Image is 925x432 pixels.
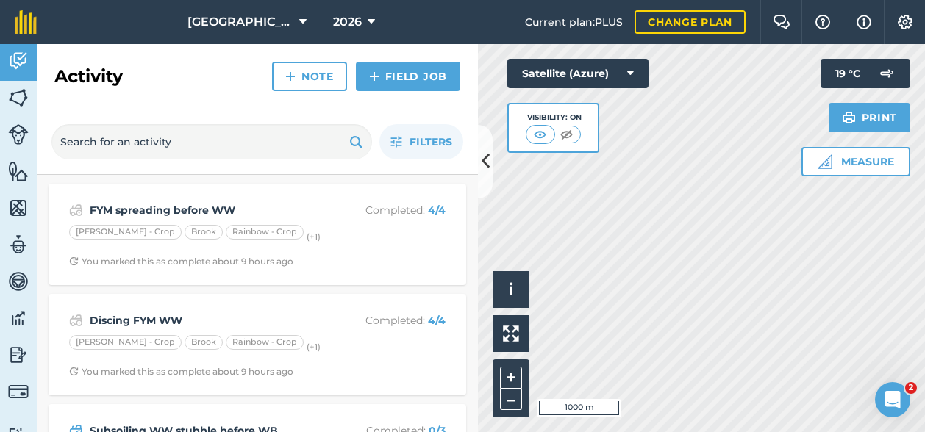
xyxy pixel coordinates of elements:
[226,225,304,240] div: Rainbow - Crop
[525,14,623,30] span: Current plan : PLUS
[821,59,910,88] button: 19 °C
[69,201,83,219] img: svg+xml;base64,PD94bWwgdmVyc2lvbj0iMS4wIiBlbmNvZGluZz0idXRmLTgiPz4KPCEtLSBHZW5lcmF0b3I6IEFkb2JlIE...
[329,202,446,218] p: Completed :
[356,62,460,91] a: Field Job
[842,109,856,126] img: svg+xml;base64,PHN2ZyB4bWxucz0iaHR0cDovL3d3dy53My5vcmcvMjAwMC9zdmciIHdpZHRoPSIxOSIgaGVpZ2h0PSIyNC...
[8,197,29,219] img: svg+xml;base64,PHN2ZyB4bWxucz0iaHR0cDovL3d3dy53My5vcmcvMjAwMC9zdmciIHdpZHRoPSI1NiIgaGVpZ2h0PSI2MC...
[835,59,860,88] span: 19 ° C
[8,124,29,145] img: svg+xml;base64,PD94bWwgdmVyc2lvbj0iMS4wIiBlbmNvZGluZz0idXRmLTgiPz4KPCEtLSBHZW5lcmF0b3I6IEFkb2JlIE...
[379,124,463,159] button: Filters
[428,204,446,217] strong: 4 / 4
[185,335,223,350] div: Brook
[54,65,123,88] h2: Activity
[8,307,29,329] img: svg+xml;base64,PD94bWwgdmVyc2lvbj0iMS4wIiBlbmNvZGluZz0idXRmLTgiPz4KPCEtLSBHZW5lcmF0b3I6IEFkb2JlIE...
[285,68,296,85] img: svg+xml;base64,PHN2ZyB4bWxucz0iaHR0cDovL3d3dy53My5vcmcvMjAwMC9zdmciIHdpZHRoPSIxNCIgaGVpZ2h0PSIyNC...
[307,342,321,352] small: (+ 1 )
[329,312,446,328] p: Completed :
[8,270,29,292] img: svg+xml;base64,PD94bWwgdmVyc2lvbj0iMS4wIiBlbmNvZGluZz0idXRmLTgiPz4KPCEtLSBHZW5lcmF0b3I6IEFkb2JlIE...
[369,68,379,85] img: svg+xml;base64,PHN2ZyB4bWxucz0iaHR0cDovL3d3dy53My5vcmcvMjAwMC9zdmciIHdpZHRoPSIxNCIgaGVpZ2h0PSIyNC...
[905,382,917,394] span: 2
[8,234,29,256] img: svg+xml;base64,PD94bWwgdmVyc2lvbj0iMS4wIiBlbmNvZGluZz0idXRmLTgiPz4KPCEtLSBHZW5lcmF0b3I6IEFkb2JlIE...
[635,10,746,34] a: Change plan
[90,312,323,328] strong: Discing FYM WW
[51,124,372,159] input: Search for an activity
[829,103,911,132] button: Print
[57,303,457,386] a: Discing FYM WWCompleted: 4/4[PERSON_NAME] - CropBrookRainbow - Crop(+1)Clock with arrow pointing ...
[493,271,529,308] button: i
[8,160,29,182] img: svg+xml;base64,PHN2ZyB4bWxucz0iaHR0cDovL3d3dy53My5vcmcvMjAwMC9zdmciIHdpZHRoPSI1NiIgaGVpZ2h0PSI2MC...
[272,62,347,91] a: Note
[8,50,29,72] img: svg+xml;base64,PD94bWwgdmVyc2lvbj0iMS4wIiBlbmNvZGluZz0idXRmLTgiPz4KPCEtLSBHZW5lcmF0b3I6IEFkb2JlIE...
[69,256,293,267] div: You marked this as complete about 9 hours ago
[801,147,910,176] button: Measure
[307,231,321,242] small: (+ 1 )
[185,225,223,240] div: Brook
[69,367,79,376] img: Clock with arrow pointing clockwise
[872,59,901,88] img: svg+xml;base64,PD94bWwgdmVyc2lvbj0iMS4wIiBlbmNvZGluZz0idXRmLTgiPz4KPCEtLSBHZW5lcmF0b3I6IEFkb2JlIE...
[8,87,29,109] img: svg+xml;base64,PHN2ZyB4bWxucz0iaHR0cDovL3d3dy53My5vcmcvMjAwMC9zdmciIHdpZHRoPSI1NiIgaGVpZ2h0PSI2MC...
[69,256,79,266] img: Clock with arrow pointing clockwise
[8,344,29,366] img: svg+xml;base64,PD94bWwgdmVyc2lvbj0iMS4wIiBlbmNvZGluZz0idXRmLTgiPz4KPCEtLSBHZW5lcmF0b3I6IEFkb2JlIE...
[428,314,446,327] strong: 4 / 4
[500,367,522,389] button: +
[69,366,293,378] div: You marked this as complete about 9 hours ago
[814,15,832,29] img: A question mark icon
[187,13,293,31] span: [GEOGRAPHIC_DATA]
[773,15,790,29] img: Two speech bubbles overlapping with the left bubble in the forefront
[507,59,649,88] button: Satellite (Azure)
[531,127,549,142] img: svg+xml;base64,PHN2ZyB4bWxucz0iaHR0cDovL3d3dy53My5vcmcvMjAwMC9zdmciIHdpZHRoPSI1MCIgaGVpZ2h0PSI0MC...
[857,13,871,31] img: svg+xml;base64,PHN2ZyB4bWxucz0iaHR0cDovL3d3dy53My5vcmcvMjAwMC9zdmciIHdpZHRoPSIxNyIgaGVpZ2h0PSIxNy...
[500,389,522,410] button: –
[8,381,29,402] img: svg+xml;base64,PD94bWwgdmVyc2lvbj0iMS4wIiBlbmNvZGluZz0idXRmLTgiPz4KPCEtLSBHZW5lcmF0b3I6IEFkb2JlIE...
[875,382,910,417] iframe: Intercom live chat
[333,13,362,31] span: 2026
[557,127,576,142] img: svg+xml;base64,PHN2ZyB4bWxucz0iaHR0cDovL3d3dy53My5vcmcvMjAwMC9zdmciIHdpZHRoPSI1MCIgaGVpZ2h0PSI0MC...
[226,335,304,350] div: Rainbow - Crop
[896,15,914,29] img: A cog icon
[15,10,37,34] img: fieldmargin Logo
[69,225,182,240] div: [PERSON_NAME] - Crop
[69,312,83,329] img: svg+xml;base64,PD94bWwgdmVyc2lvbj0iMS4wIiBlbmNvZGluZz0idXRmLTgiPz4KPCEtLSBHZW5lcmF0b3I6IEFkb2JlIE...
[509,280,513,298] span: i
[818,154,832,169] img: Ruler icon
[69,335,182,350] div: [PERSON_NAME] - Crop
[90,202,323,218] strong: FYM spreading before WW
[410,134,452,150] span: Filters
[57,192,457,276] a: FYM spreading before WWCompleted: 4/4[PERSON_NAME] - CropBrookRainbow - Crop(+1)Clock with arrow ...
[349,133,363,151] img: svg+xml;base64,PHN2ZyB4bWxucz0iaHR0cDovL3d3dy53My5vcmcvMjAwMC9zdmciIHdpZHRoPSIxOSIgaGVpZ2h0PSIyNC...
[526,112,582,123] div: Visibility: On
[503,325,519,342] img: Four arrows, one pointing top left, one top right, one bottom right and the last bottom left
